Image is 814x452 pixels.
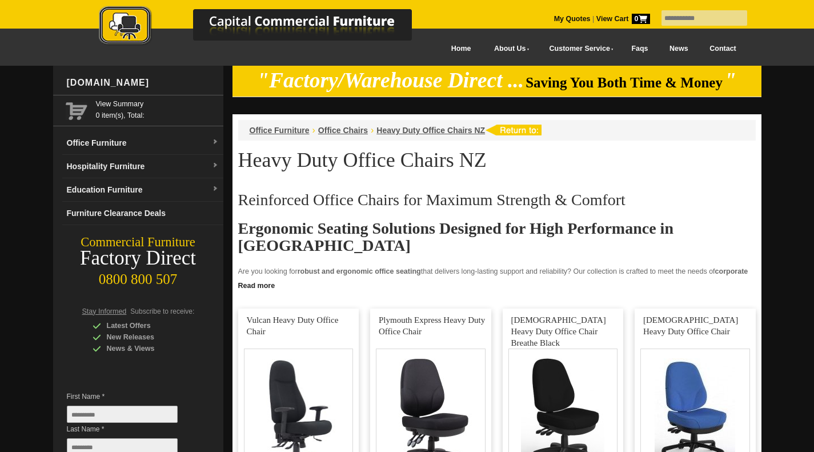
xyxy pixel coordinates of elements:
[93,331,201,343] div: New Releases
[724,69,736,92] em: "
[554,15,591,23] a: My Quotes
[67,391,195,402] span: First Name *
[526,75,723,90] span: Saving You Both Time & Money
[67,406,178,423] input: First Name *
[62,155,223,178] a: Hospitality Furnituredropdown
[212,186,219,193] img: dropdown
[93,343,201,354] div: News & Views
[53,250,223,266] div: Factory Direct
[53,234,223,250] div: Commercial Furniture
[298,267,421,275] strong: robust and ergonomic office seating
[62,66,223,100] div: [DOMAIN_NAME]
[238,219,673,254] strong: Ergonomic Seating Solutions Designed for High Performance in [GEOGRAPHIC_DATA]
[212,139,219,146] img: dropdown
[371,125,374,136] li: ›
[62,178,223,202] a: Education Furnituredropdown
[238,266,756,300] p: Are you looking for that delivers long-lasting support and reliability? Our collection is crafted...
[594,15,649,23] a: View Cart0
[238,149,756,171] h1: Heavy Duty Office Chairs NZ
[67,6,467,47] img: Capital Commercial Furniture Logo
[96,98,219,119] span: 0 item(s), Total:
[312,125,315,136] li: ›
[318,126,368,135] a: Office Chairs
[67,423,195,435] span: Last Name *
[53,266,223,287] div: 0800 800 507
[238,191,756,209] h2: Reinforced Office Chairs for Maximum Strength & Comfort
[232,277,761,291] a: Click to read more
[62,202,223,225] a: Furniture Clearance Deals
[536,36,620,62] a: Customer Service
[250,126,310,135] a: Office Furniture
[82,307,127,315] span: Stay Informed
[62,131,223,155] a: Office Furnituredropdown
[93,320,201,331] div: Latest Offers
[130,307,194,315] span: Subscribe to receive:
[659,36,699,62] a: News
[485,125,542,135] img: return to
[67,6,467,51] a: Capital Commercial Furniture Logo
[482,36,536,62] a: About Us
[257,69,524,92] em: "Factory/Warehouse Direct ...
[621,36,659,62] a: Faqs
[596,15,650,23] strong: View Cart
[212,162,219,169] img: dropdown
[699,36,747,62] a: Contact
[632,14,650,24] span: 0
[96,98,219,110] a: View Summary
[376,126,485,135] a: Heavy Duty Office Chairs NZ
